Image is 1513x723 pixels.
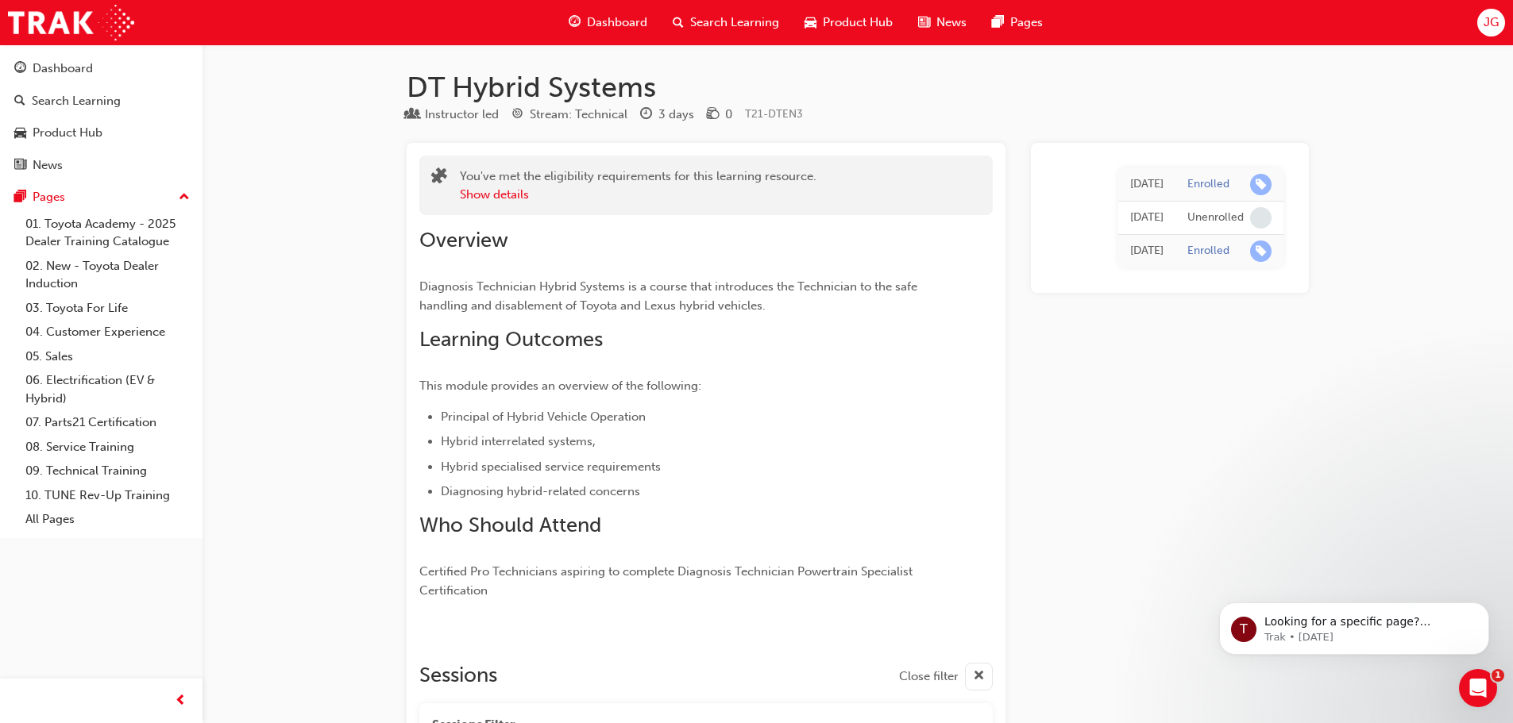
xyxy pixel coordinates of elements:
span: Hybrid interrelated systems, [441,434,596,448]
a: guage-iconDashboard [556,6,660,39]
span: clock-icon [640,108,652,122]
div: Mon May 12 2025 15:43:42 GMT+1000 (Australian Eastern Standard Time) [1130,242,1164,260]
span: Hybrid specialised service requirements [441,460,661,474]
span: Dashboard [587,13,647,32]
a: search-iconSearch Learning [660,6,792,39]
h2: Sessions [419,663,497,690]
a: 06. Electrification (EV & Hybrid) [19,368,196,410]
div: Duration [640,105,694,125]
a: car-iconProduct Hub [792,6,905,39]
a: 01. Toyota Academy - 2025 Dealer Training Catalogue [19,212,196,254]
span: car-icon [805,13,816,33]
span: 1 [1492,669,1504,682]
span: pages-icon [992,13,1004,33]
a: All Pages [19,507,196,532]
span: JG [1484,13,1499,32]
a: 05. Sales [19,344,196,369]
span: car-icon [14,126,26,140]
span: learningResourceType_INSTRUCTOR_LED-icon [407,108,419,122]
a: Dashboard [6,54,196,83]
span: learningRecordVerb_ENROLL-icon [1250,240,1272,262]
span: Diagnosis Technician Hybrid Systems is a course that introduces the Technician to the safe handli... [419,279,921,313]
button: Pages [6,183,196,212]
span: prev-icon [175,691,187,711]
span: guage-icon [14,62,26,76]
span: Diagnosing hybrid-related concerns [441,484,640,498]
img: Trak [8,5,134,40]
button: DashboardSearch LearningProduct HubNews [6,51,196,183]
a: 08. Service Training [19,435,196,460]
div: Pages [33,188,65,206]
iframe: Intercom notifications message [1195,569,1513,680]
div: 3 days [658,106,694,124]
a: 02. New - Toyota Dealer Induction [19,254,196,296]
div: Type [407,105,499,125]
div: Stream [511,105,627,125]
div: Stream: Technical [530,106,627,124]
span: Learning Outcomes [419,327,603,352]
div: Instructor led [425,106,499,124]
span: cross-icon [973,667,985,686]
a: 10. TUNE Rev-Up Training [19,483,196,508]
div: 0 [725,106,732,124]
span: Close filter [899,667,959,686]
a: 04. Customer Experience [19,320,196,344]
iframe: Intercom live chat [1459,669,1497,707]
div: Product Hub [33,124,102,142]
h1: DT Hybrid Systems [407,70,1309,105]
span: money-icon [707,108,719,122]
div: You've met the eligibility requirements for this learning resource. [460,167,816,203]
span: Search Learning [690,13,779,32]
button: JG [1477,9,1505,37]
span: search-icon [673,13,684,33]
a: 09. Technical Training [19,459,196,483]
span: Who Should Attend [419,513,601,537]
span: news-icon [918,13,930,33]
button: Close filter [899,663,993,690]
span: pages-icon [14,190,26,205]
a: pages-iconPages [979,6,1056,39]
a: Search Learning [6,87,196,116]
span: up-icon [179,187,190,208]
div: Thu Jun 12 2025 11:01:48 GMT+1000 (Australian Eastern Standard Time) [1130,175,1164,194]
a: News [6,151,196,180]
a: 03. Toyota For Life [19,296,196,321]
div: Thu Jun 12 2025 10:42:56 GMT+1000 (Australian Eastern Standard Time) [1130,209,1164,227]
span: Certified Pro Technicians aspiring to complete Diagnosis Technician Powertrain Specialist Certifi... [419,564,916,598]
div: Search Learning [32,92,121,110]
span: learningRecordVerb_ENROLL-icon [1250,174,1272,195]
button: Show details [460,186,529,204]
a: news-iconNews [905,6,979,39]
span: Overview [419,228,508,252]
span: target-icon [511,108,523,122]
a: 07. Parts21 Certification [19,410,196,435]
span: Product Hub [823,13,893,32]
span: News [936,13,967,32]
span: Learning resource code [745,107,803,121]
span: learningRecordVerb_NONE-icon [1250,207,1272,229]
span: guage-icon [569,13,581,33]
div: Price [707,105,732,125]
span: puzzle-icon [431,169,447,187]
div: News [33,156,63,175]
div: Enrolled [1187,244,1229,259]
div: Enrolled [1187,177,1229,192]
span: news-icon [14,159,26,173]
span: Pages [1010,13,1043,32]
span: This module provides an overview of the following: [419,379,701,393]
span: search-icon [14,94,25,109]
span: Principal of Hybrid Vehicle Operation [441,410,646,424]
div: Unenrolled [1187,210,1244,225]
div: Dashboard [33,60,93,78]
a: Product Hub [6,118,196,148]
